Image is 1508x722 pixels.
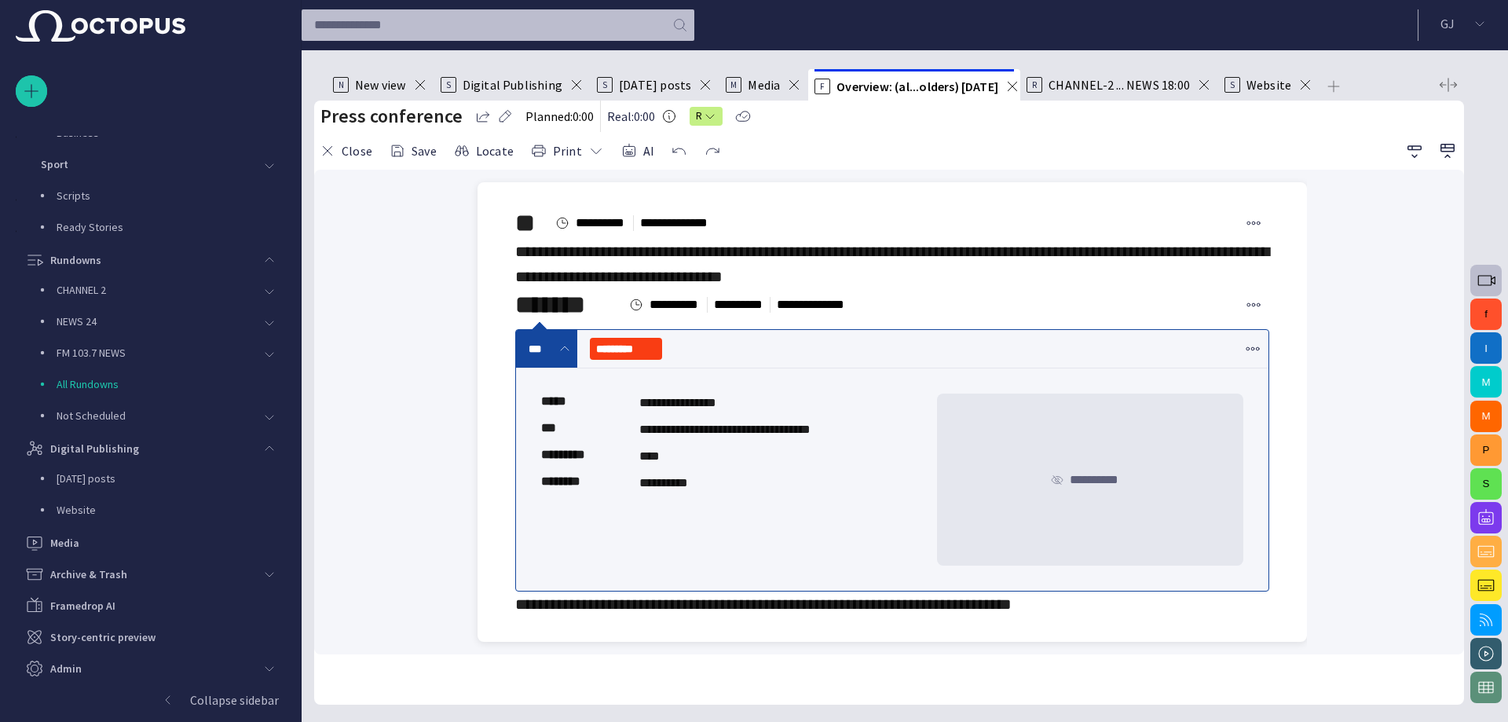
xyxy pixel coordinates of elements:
[814,79,830,94] p: F
[1218,69,1319,101] div: SWebsite
[320,104,463,129] h2: Press conference
[441,77,456,93] p: S
[57,219,254,235] p: Ready Stories
[1049,77,1190,93] span: CHANNEL-2 ... NEWS 18:00
[314,137,378,165] button: Close
[1470,366,1502,398] button: M
[591,69,719,101] div: S[DATE] posts
[696,108,704,124] span: R
[57,313,254,329] p: NEWS 24
[1470,299,1502,330] button: f
[50,441,139,456] p: Digital Publishing
[16,684,285,716] button: Collapse sidebar
[50,598,115,614] p: Framedrop AI
[25,496,285,527] div: Website
[1470,332,1502,364] button: I
[726,77,741,93] p: M
[57,471,285,486] p: [DATE] posts
[16,10,185,42] img: Octopus News Room
[463,77,562,93] span: Digital Publishing
[384,137,442,165] button: Save
[57,188,254,203] p: Scripts
[1246,77,1291,93] span: Website
[25,464,285,496] div: [DATE] posts
[448,137,519,165] button: Locate
[50,252,101,268] p: Rundowns
[1224,77,1240,93] p: S
[57,502,285,518] p: Website
[1020,69,1218,101] div: RCHANNEL-2 ... NEWS 18:00
[616,137,660,165] button: AI
[57,282,254,298] p: CHANNEL 2
[1428,9,1499,38] button: GJ
[1470,468,1502,500] button: S
[57,408,254,423] p: Not Scheduled
[836,79,998,94] span: Overview: (al...olders) [DATE]
[333,77,349,93] p: N
[190,691,279,709] p: Collapse sidebar
[748,77,780,93] span: Media
[690,102,723,130] button: R
[1027,77,1042,93] p: R
[619,77,691,93] span: [DATE] posts
[1470,434,1502,466] button: P
[57,376,285,392] p: All Rundowns
[719,69,808,101] div: MMedia
[1470,401,1502,432] button: M
[607,107,655,126] p: Real: 0:00
[25,213,285,244] div: Ready Stories
[50,566,127,582] p: Archive & Trash
[1440,14,1455,33] p: G J
[25,370,285,401] div: All Rundowns
[41,156,68,172] p: Sport
[327,69,434,101] div: NNew view
[808,69,1020,101] div: FOverview: (al...olders) [DATE]
[25,181,285,213] div: Scripts
[597,77,613,93] p: S
[355,77,406,93] span: New view
[16,590,285,621] div: Framedrop AI
[434,69,591,101] div: SDigital Publishing
[525,137,609,165] button: Print
[50,629,156,645] p: Story-centric preview
[525,107,594,126] p: Planned: 0:00
[16,527,285,559] div: Media
[16,621,285,653] div: Story-centric preview
[50,661,82,676] p: Admin
[57,345,254,361] p: FM 103.7 NEWS
[50,535,79,551] p: Media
